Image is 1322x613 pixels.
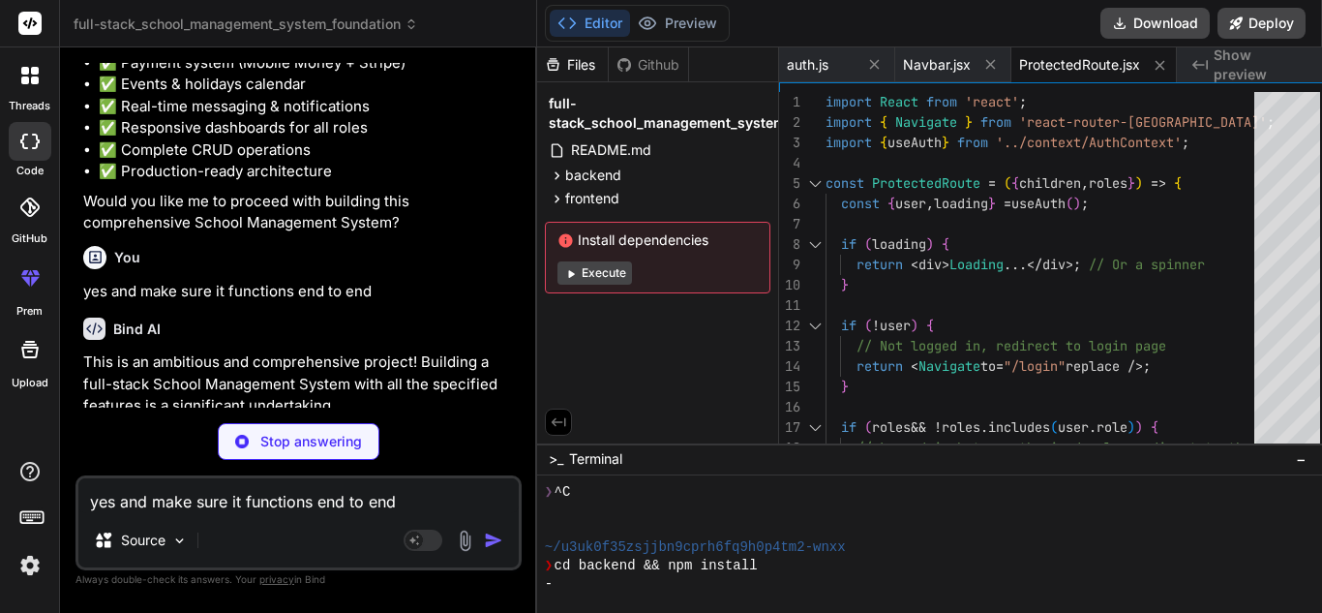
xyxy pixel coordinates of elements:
span: ! [872,317,880,334]
li: ✅ Events & holidays calendar [99,74,518,96]
button: Deploy [1217,8,1306,39]
span: . [980,418,988,436]
span: Install dependencies [557,230,758,250]
span: cd backend && npm install [555,557,758,575]
span: >_ [549,449,563,469]
span: { [926,317,934,334]
div: 11 [779,295,800,316]
li: ✅ Complete CRUD operations [99,139,518,162]
button: Download [1100,8,1210,39]
button: Editor [550,10,630,37]
span: auth.js [787,55,828,75]
span: // Or a spinner [1089,256,1205,273]
div: 4 [779,153,800,173]
label: threads [9,98,50,114]
p: yes and make sure it functions end to end [83,281,518,303]
span: if [841,235,856,253]
span: Show preview [1214,46,1307,84]
span: Navigate [895,113,957,131]
span: backend [565,166,621,185]
span: ) [911,317,918,334]
span: roles [872,418,911,436]
span: { [887,195,895,212]
span: ; [1081,195,1089,212]
span: 'react' [965,93,1019,110]
label: Upload [12,375,48,391]
span: , [926,195,934,212]
span: ) [1073,195,1081,212]
p: Would you like me to proceed with building this comprehensive School Management System? [83,191,518,234]
span: // Logged in but unauthorized role, redirect to th [856,439,1244,456]
span: < [911,357,918,375]
span: ! [934,418,942,436]
span: ~/u3uk0f35zsjjbn9cprh6fq9h0p4tm2-wnxx [545,538,846,557]
span: ) [1135,174,1143,192]
div: Click to collapse the range. [802,316,827,336]
span: import [826,134,872,151]
span: return [856,256,903,273]
span: roles [1089,174,1127,192]
span: ) [926,235,934,253]
div: 10 [779,275,800,295]
span: { [1011,174,1019,192]
li: ✅ Responsive dashboards for all roles [99,117,518,139]
span: user [880,317,911,334]
div: 14 [779,356,800,377]
span: loading [934,195,988,212]
span: = [1004,195,1011,212]
span: ; [1143,357,1151,375]
div: 2 [779,112,800,133]
span: } [942,134,949,151]
span: } [841,276,849,293]
div: Github [609,55,688,75]
span: . [1089,418,1097,436]
span: "/login" [1004,357,1066,375]
span: Navigate [918,357,980,375]
span: const [841,195,880,212]
span: roles [942,418,980,436]
span: useAuth [887,134,942,151]
span: ProtectedRoute [872,174,980,192]
p: This is an ambitious and comprehensive project! Building a full-stack School Management System wi... [83,352,518,417]
span: { [880,134,887,151]
span: } [988,195,996,212]
span: README.md [569,138,653,162]
span: && [911,418,926,436]
span: // Not logged in, redirect to login page [856,337,1166,354]
button: Execute [557,261,632,285]
span: loading [872,235,926,253]
div: 5 [779,173,800,194]
span: frontend [565,189,619,208]
span: − [1296,449,1307,469]
span: ProtectedRoute.jsx [1019,55,1140,75]
div: 9 [779,255,800,275]
span: replace /> [1066,357,1143,375]
span: if [841,317,856,334]
div: 7 [779,214,800,234]
div: 1 [779,92,800,112]
span: includes [988,418,1050,436]
span: ❯ [545,483,555,502]
span: Terminal [569,449,622,469]
div: 16 [779,397,800,417]
span: < [911,256,918,273]
button: − [1292,444,1310,475]
span: = [988,174,996,192]
span: full-stack_school_management_system_foundation [549,94,866,133]
div: 17 [779,417,800,438]
span: eir [1244,439,1267,456]
span: ❯ [545,557,555,575]
span: role [1097,418,1127,436]
span: } [1127,174,1135,192]
span: > [942,256,949,273]
div: 15 [779,377,800,397]
img: settings [14,549,46,582]
span: Loading [949,256,1004,273]
span: import [826,93,872,110]
span: ( [1050,418,1058,436]
span: user [1058,418,1089,436]
span: 'react-router-[GEOGRAPHIC_DATA]' [1019,113,1267,131]
p: Source [121,531,165,550]
span: ; [1019,93,1027,110]
span: from [980,113,1011,131]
